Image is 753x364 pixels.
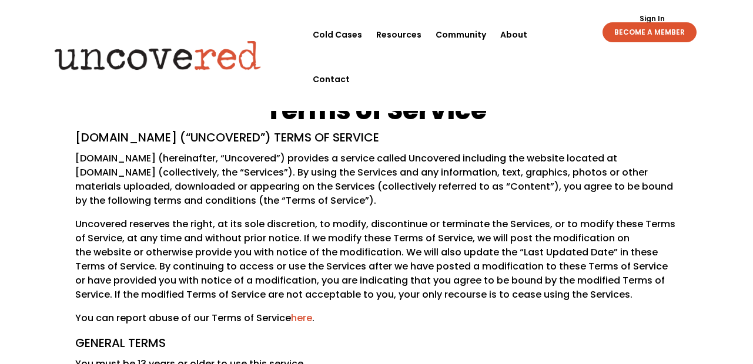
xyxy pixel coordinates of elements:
h1: Terms of Service [75,97,678,129]
a: Contact [313,57,350,102]
a: Resources [376,12,421,57]
a: Community [436,12,486,57]
span: [DOMAIN_NAME] (hereinafter, “Uncovered”) provides a service called Uncovered including the websit... [75,151,673,207]
a: BECOME A MEMBER [603,22,697,42]
a: About [500,12,527,57]
a: Cold Cases [313,12,362,57]
a: Sign In [633,15,671,22]
a: here [291,311,312,325]
img: Uncovered logo [45,32,271,78]
span: Uncovered reserves the right, at its sole discretion, to modify, discontinue or terminate the Ser... [75,217,675,301]
span: General Terms [75,335,166,351]
span: [DOMAIN_NAME] (“Uncovered”) Terms of Service [75,129,379,146]
span: You can report abuse of our Terms of Service . [75,311,314,325]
